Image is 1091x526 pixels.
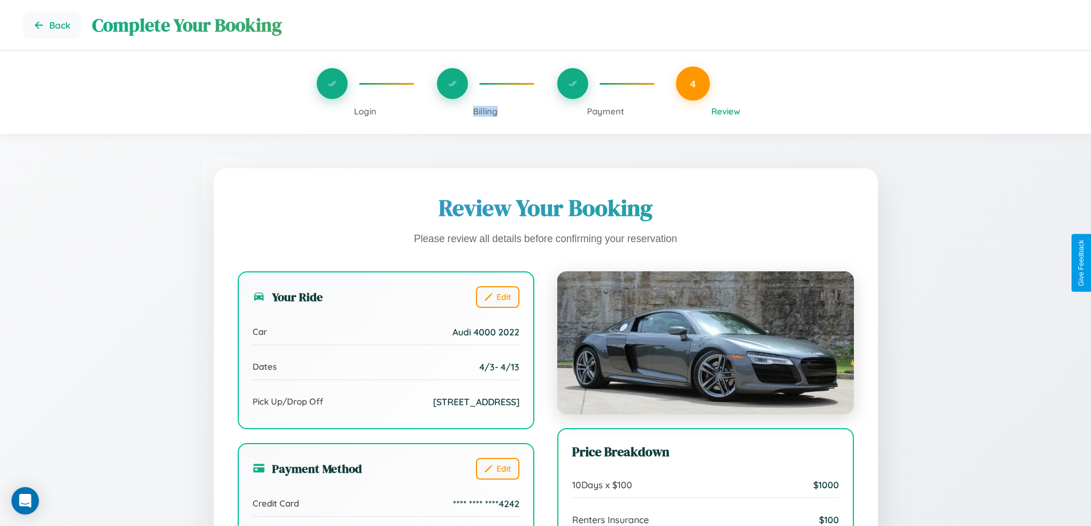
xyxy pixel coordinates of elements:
[572,514,649,525] span: Renters Insurance
[238,192,854,223] h1: Review Your Booking
[476,458,519,480] button: Edit
[473,106,498,117] span: Billing
[476,286,519,308] button: Edit
[572,479,632,491] span: 10 Days x $ 100
[690,77,696,90] span: 4
[253,288,323,305] h3: Your Ride
[354,106,376,117] span: Login
[572,443,839,461] h3: Price Breakdown
[253,498,299,509] span: Credit Card
[1077,240,1085,286] div: Give Feedback
[479,361,519,373] span: 4 / 3 - 4 / 13
[711,106,741,117] span: Review
[557,271,854,414] img: Audi 4000
[253,361,277,372] span: Dates
[238,230,854,248] p: Please review all details before confirming your reservation
[587,106,624,117] span: Payment
[11,487,39,515] div: Open Intercom Messenger
[253,460,362,477] h3: Payment Method
[253,396,324,407] span: Pick Up/Drop Off
[452,326,519,338] span: Audi 4000 2022
[92,13,1068,38] h1: Complete Your Booking
[819,514,839,525] span: $ 100
[253,326,267,337] span: Car
[433,396,519,408] span: [STREET_ADDRESS]
[23,11,81,39] button: Go back
[813,479,839,491] span: $ 1000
